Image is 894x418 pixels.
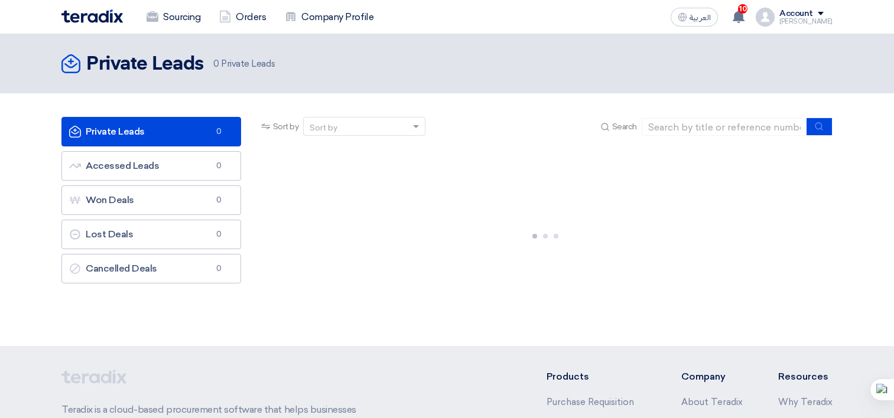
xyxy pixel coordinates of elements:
a: Purchase Requisition [547,397,634,407]
span: 0 [212,263,226,275]
li: Resources [778,370,833,384]
li: Products [547,370,646,384]
button: العربية [671,8,718,27]
a: Why Teradix [778,397,833,407]
a: Cancelled Deals0 [61,254,241,283]
span: Sort by [273,120,299,133]
span: 0 [212,160,226,172]
a: About Teradix [681,397,743,407]
span: Search [612,120,637,133]
a: Accessed Leads0 [61,151,241,181]
img: profile_test.png [756,8,775,27]
a: Orders [210,4,275,30]
li: Company [681,370,743,384]
span: 0 [212,126,226,138]
a: Sourcing [137,4,210,30]
a: Won Deals0 [61,185,241,215]
div: Account [779,9,813,19]
img: Teradix logo [61,9,123,23]
h2: Private Leads [86,53,204,76]
span: العربية [690,14,711,22]
span: 10 [738,4,747,14]
span: 0 [212,228,226,240]
input: Search by title or reference number [642,118,807,136]
span: 0 [213,58,219,69]
a: Private Leads0 [61,117,241,146]
span: Private Leads [213,57,275,71]
span: 0 [212,194,226,206]
a: Lost Deals0 [61,220,241,249]
a: Company Profile [275,4,383,30]
div: [PERSON_NAME] [779,18,833,25]
div: Sort by [310,122,337,134]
